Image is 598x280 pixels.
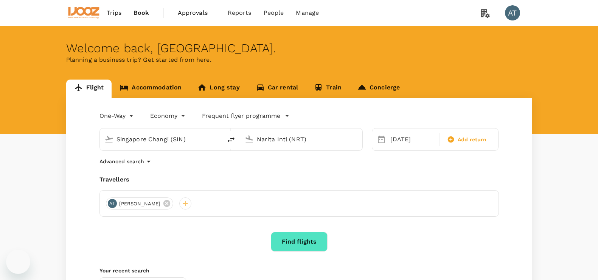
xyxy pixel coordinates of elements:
button: Frequent flyer programme [202,111,289,120]
div: Economy [150,110,187,122]
div: AT [108,199,117,208]
input: Depart from [116,133,206,145]
span: Book [134,8,149,17]
span: Approvals [178,8,216,17]
p: Your recent search [99,267,499,274]
div: AT[PERSON_NAME] [106,197,174,210]
button: delete [222,131,240,149]
p: Planning a business trip? Get started from here. [66,55,532,64]
button: Open [357,138,359,140]
span: Manage [296,8,319,17]
p: Frequent flyer programme [202,111,280,120]
div: Welcome back , [GEOGRAPHIC_DATA] . [66,41,532,55]
button: Find flights [271,232,328,252]
input: Going to [257,133,346,145]
a: Long stay [189,80,247,98]
a: Concierge [349,80,408,98]
button: Open [217,138,218,140]
span: Add return [458,136,487,144]
span: Trips [107,8,121,17]
div: [DATE] [387,132,438,147]
button: Advanced search [99,157,153,166]
div: Travellers [99,175,499,184]
div: AT [505,5,520,20]
span: [PERSON_NAME] [115,200,165,208]
img: IJOOZ AI Pte Ltd [66,5,101,21]
iframe: Button to launch messaging window [6,250,30,274]
span: Reports [228,8,252,17]
p: Advanced search [99,158,144,165]
a: Train [306,80,349,98]
div: One-Way [99,110,135,122]
a: Car rental [248,80,306,98]
a: Flight [66,80,112,98]
a: Accommodation [112,80,189,98]
span: People [264,8,284,17]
